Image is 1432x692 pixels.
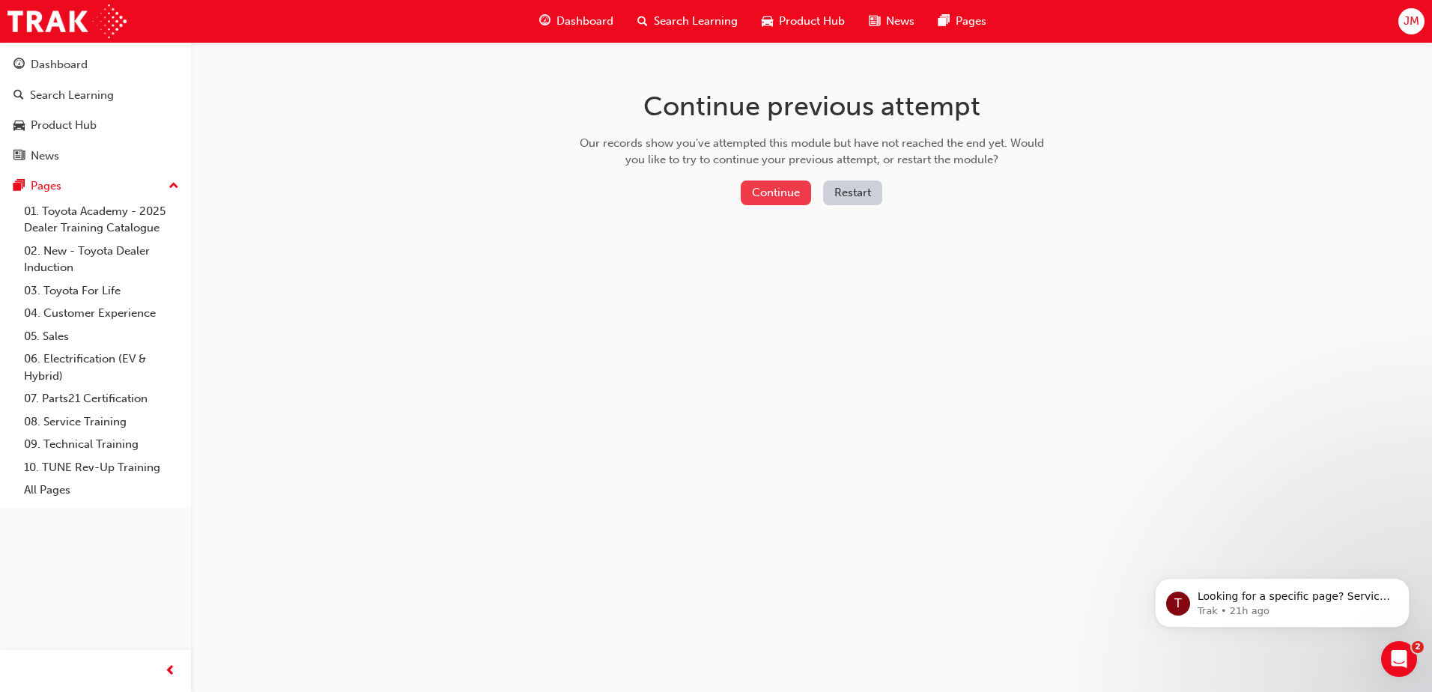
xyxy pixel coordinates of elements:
a: 09. Technical Training [18,433,185,456]
a: 02. New - Toyota Dealer Induction [18,240,185,279]
span: JM [1404,13,1419,30]
h1: Continue previous attempt [574,90,1049,123]
button: Restart [823,180,882,205]
a: pages-iconPages [926,6,998,37]
a: 01. Toyota Academy - 2025 Dealer Training Catalogue [18,200,185,240]
span: search-icon [637,12,648,31]
a: 08. Service Training [18,410,185,434]
iframe: Intercom notifications message [1132,547,1432,652]
a: 10. TUNE Rev-Up Training [18,456,185,479]
a: search-iconSearch Learning [625,6,750,37]
div: News [31,148,59,165]
a: 05. Sales [18,325,185,348]
a: 07. Parts21 Certification [18,387,185,410]
a: News [6,142,185,170]
a: car-iconProduct Hub [750,6,857,37]
div: Dashboard [31,56,88,73]
a: 04. Customer Experience [18,302,185,325]
button: JM [1398,8,1425,34]
span: Search Learning [654,13,738,30]
a: Search Learning [6,82,185,109]
span: prev-icon [165,662,176,681]
button: DashboardSearch LearningProduct HubNews [6,48,185,172]
div: Pages [31,177,61,195]
span: guage-icon [539,12,550,31]
span: news-icon [869,12,880,31]
img: Trak [7,4,127,38]
a: news-iconNews [857,6,926,37]
span: 2 [1412,641,1424,653]
div: Product Hub [31,117,97,134]
a: Dashboard [6,51,185,79]
span: News [886,13,914,30]
span: pages-icon [938,12,950,31]
a: guage-iconDashboard [527,6,625,37]
span: Dashboard [556,13,613,30]
span: news-icon [13,150,25,163]
div: Our records show you've attempted this module but have not reached the end yet. Would you like to... [574,135,1049,169]
span: car-icon [762,12,773,31]
span: guage-icon [13,58,25,72]
a: 06. Electrification (EV & Hybrid) [18,347,185,387]
a: All Pages [18,479,185,502]
button: Pages [6,172,185,200]
a: 03. Toyota For Life [18,279,185,303]
span: up-icon [169,177,179,196]
div: Search Learning [30,87,114,104]
iframe: Intercom live chat [1381,641,1417,677]
span: pages-icon [13,180,25,193]
span: car-icon [13,119,25,133]
span: Pages [956,13,986,30]
button: Continue [741,180,811,205]
span: Product Hub [779,13,845,30]
a: Product Hub [6,112,185,139]
span: search-icon [13,89,24,103]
